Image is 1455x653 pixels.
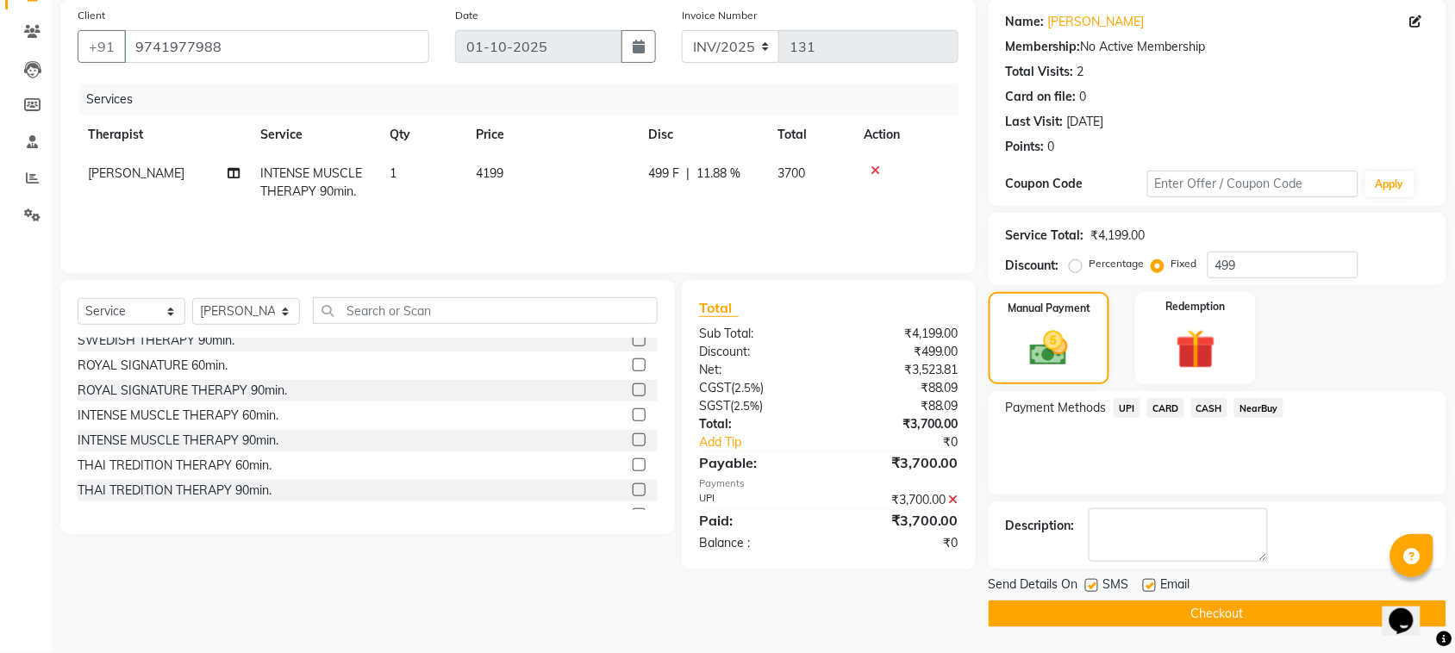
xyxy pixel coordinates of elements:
span: 11.88 % [696,165,740,183]
div: Total: [686,415,829,433]
span: Email [1161,575,1190,597]
div: Name: [1006,13,1045,31]
div: ₹4,199.00 [828,325,971,343]
div: Total Visits: [1006,63,1074,81]
span: 2.5% [734,381,760,395]
span: SGST [699,398,730,414]
div: Discount: [1006,257,1059,275]
div: ₹3,523.81 [828,361,971,379]
label: Manual Payment [1008,301,1090,316]
div: ₹88.09 [828,397,971,415]
iframe: chat widget [1383,584,1438,636]
span: 4199 [476,165,503,181]
span: CASH [1191,398,1228,418]
div: ₹88.09 [828,379,971,397]
button: Apply [1365,171,1414,197]
a: [PERSON_NAME] [1048,13,1145,31]
div: Points: [1006,138,1045,156]
a: Add Tip [686,433,852,451]
span: Total [699,299,739,317]
label: Client [78,8,105,23]
span: Send Details On [989,575,1078,597]
div: Payments [699,476,959,491]
div: Sub Total: [686,325,829,343]
div: Balance : [686,534,829,552]
span: SMS [1103,575,1129,597]
div: INTENSE MUSCLE THERAPY 90min. [78,432,278,450]
div: ₹4,199.00 [1091,227,1146,245]
div: No Active Membership [1006,38,1429,56]
th: Action [853,115,959,154]
div: Membership: [1006,38,1081,56]
div: 2 [1077,63,1084,81]
span: Payment Methods [1006,399,1107,417]
span: [PERSON_NAME] [88,165,184,181]
div: INTENSE MUSCLE THERAPY 60min. [78,407,278,425]
img: _cash.svg [1018,326,1080,370]
div: THAI TREDITION THERAPY 90min. [78,482,272,500]
div: ₹0 [828,534,971,552]
div: Payable: [686,452,829,473]
div: Net: [686,361,829,379]
div: Coupon Code [1006,175,1147,193]
button: +91 [78,30,126,63]
th: Total [767,115,853,154]
div: Description: [1006,517,1075,535]
div: ( ) [686,397,829,415]
div: Services [79,84,971,115]
span: 2.5% [734,399,759,413]
span: UPI [1114,398,1140,418]
div: UPI [686,491,829,509]
div: ₹3,700.00 [828,415,971,433]
label: Percentage [1090,256,1145,271]
th: Price [465,115,638,154]
input: Enter Offer / Coupon Code [1147,171,1358,197]
div: ₹3,700.00 [828,491,971,509]
div: 0 [1048,138,1055,156]
label: Invoice Number [682,8,757,23]
div: Last Visit: [1006,113,1064,131]
label: Redemption [1166,299,1226,314]
span: NearBuy [1234,398,1283,418]
span: CARD [1147,398,1184,418]
input: Search or Scan [313,297,658,324]
div: ₹0 [852,433,971,451]
div: ROYAL SIGNATURE THERAPY 90min. [78,382,287,400]
span: 3700 [777,165,805,181]
div: Service Total: [1006,227,1084,245]
th: Therapist [78,115,250,154]
div: ₹3,700.00 [828,510,971,531]
span: INTENSE MUSCLE THERAPY 90min. [260,165,362,199]
span: CGST [699,380,731,395]
div: ₹499.00 [828,343,971,361]
div: Card on file: [1006,88,1077,106]
div: ₹3,700.00 [828,452,971,473]
input: Search by Name/Mobile/Email/Code [124,30,429,63]
span: 1 [390,165,397,181]
button: Checkout [989,600,1446,627]
th: Service [250,115,379,154]
label: Fixed [1171,256,1197,271]
div: Discount: [686,343,829,361]
th: Disc [638,115,767,154]
span: | [686,165,690,183]
div: ROYAL SIGNATURE 60min. [78,357,228,375]
span: 499 F [648,165,679,183]
div: 0 [1080,88,1087,106]
th: Qty [379,115,465,154]
div: SWEDISH THERAPY 90min. [78,332,234,350]
div: ( ) [686,379,829,397]
div: [DATE] [1067,113,1104,131]
div: THAI TREDITION THERAPY 60min. [78,457,272,475]
div: SHIATSU THERAPY 60min. [78,507,228,525]
div: Paid: [686,510,829,531]
img: _gift.svg [1164,325,1228,374]
label: Date [455,8,478,23]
